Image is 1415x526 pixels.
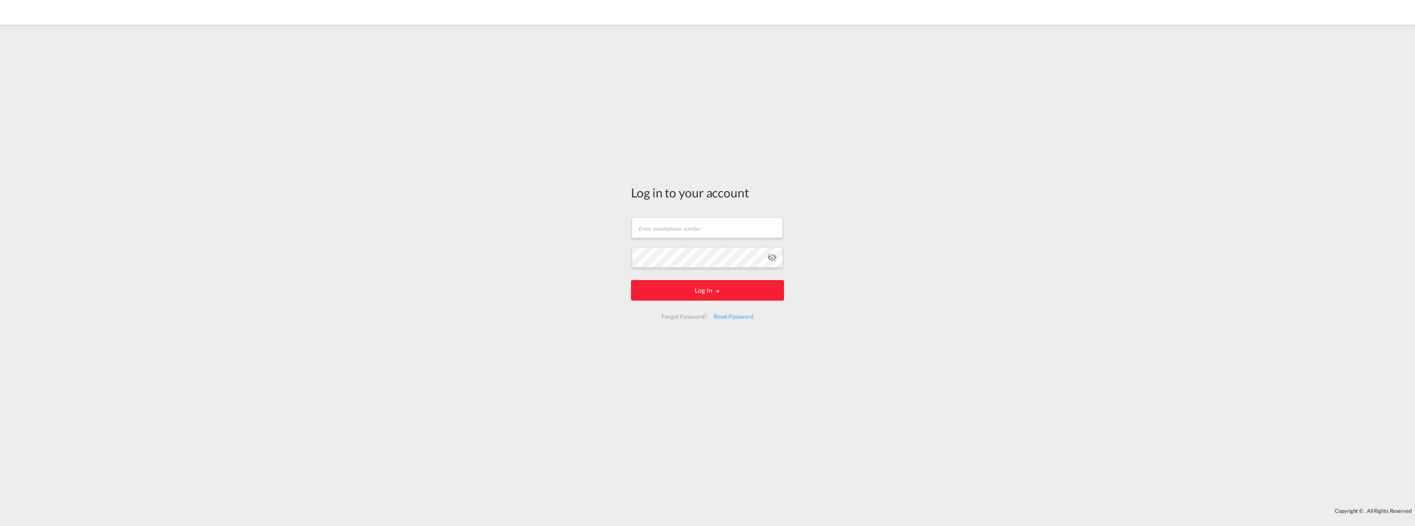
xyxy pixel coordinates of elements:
[631,280,784,301] button: LOGIN
[631,184,784,201] div: Log in to your account
[710,309,757,324] div: Reset Password
[658,309,710,324] div: Forgot Password?
[767,253,777,262] md-icon: icon-eye-off
[632,218,783,238] input: Enter email/phone number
